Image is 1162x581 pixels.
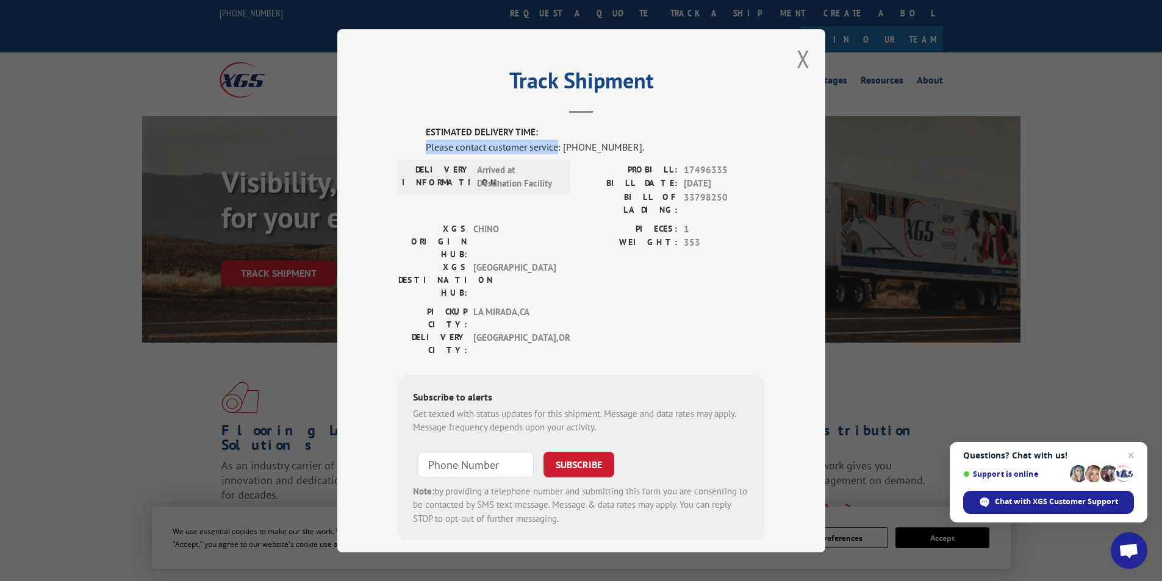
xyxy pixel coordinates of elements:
label: PROBILL: [581,163,678,177]
label: DELIVERY CITY: [398,330,467,356]
label: PICKUP CITY: [398,305,467,330]
input: Phone Number [418,451,534,477]
span: Support is online [963,469,1066,479]
span: Chat with XGS Customer Support [995,496,1118,507]
span: LA MIRADA , CA [473,305,556,330]
h2: Track Shipment [398,72,764,95]
span: 33798250 [684,190,764,216]
label: XGS DESTINATION HUB: [398,260,467,299]
span: 17496335 [684,163,764,177]
div: Subscribe to alerts [413,389,750,407]
span: [GEOGRAPHIC_DATA] , OR [473,330,556,356]
span: [DATE] [684,177,764,191]
div: Open chat [1111,532,1147,569]
span: CHINO [473,222,556,260]
label: BILL OF LADING: [581,190,678,216]
span: Close chat [1124,448,1138,463]
label: ESTIMATED DELIVERY TIME: [426,126,764,140]
span: 1 [684,222,764,236]
label: PIECES: [581,222,678,236]
label: XGS ORIGIN HUB: [398,222,467,260]
div: Get texted with status updates for this shipment. Message and data rates may apply. Message frequ... [413,407,750,434]
span: Arrived at Destination Facility [477,163,559,190]
div: by providing a telephone number and submitting this form you are consenting to be contacted by SM... [413,484,750,526]
span: [GEOGRAPHIC_DATA] [473,260,556,299]
span: 353 [684,236,764,250]
button: Close modal [797,43,810,75]
button: SUBSCRIBE [543,451,614,477]
label: BILL DATE: [581,177,678,191]
div: Chat with XGS Customer Support [963,491,1134,514]
strong: Note: [413,485,434,496]
span: Questions? Chat with us! [963,451,1134,460]
label: DELIVERY INFORMATION: [402,163,471,190]
div: Please contact customer service: [PHONE_NUMBER]. [426,139,764,154]
label: WEIGHT: [581,236,678,250]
